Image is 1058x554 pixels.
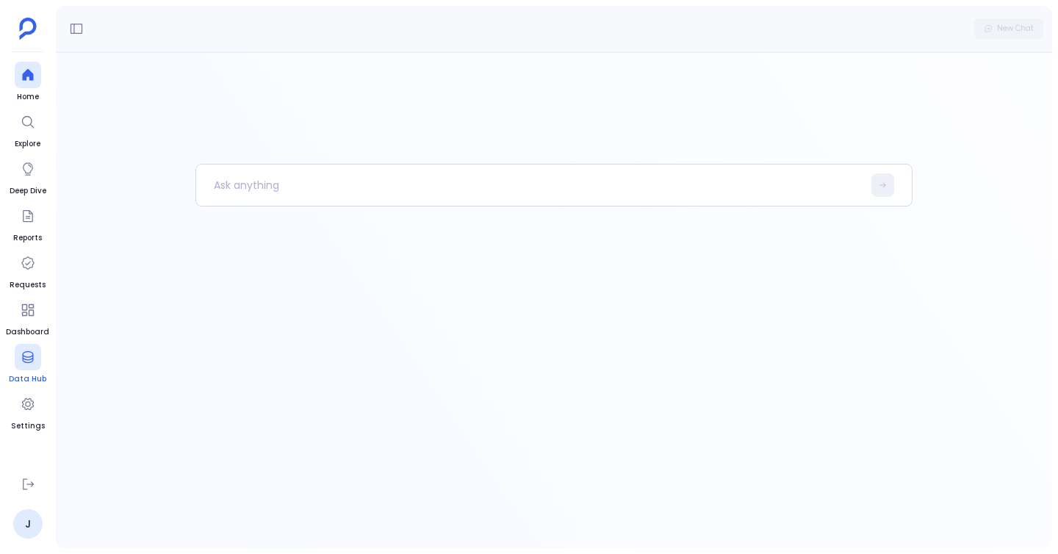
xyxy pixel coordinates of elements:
[10,185,46,197] span: Deep Dive
[10,250,46,291] a: Requests
[11,420,45,432] span: Settings
[6,326,49,338] span: Dashboard
[13,203,42,244] a: Reports
[15,138,41,150] span: Explore
[9,344,46,385] a: Data Hub
[13,232,42,244] span: Reports
[15,62,41,103] a: Home
[15,109,41,150] a: Explore
[15,91,41,103] span: Home
[19,18,37,40] img: petavue logo
[6,297,49,338] a: Dashboard
[9,373,46,385] span: Data Hub
[10,279,46,291] span: Requests
[11,391,45,432] a: Settings
[13,509,43,539] a: J
[10,156,46,197] a: Deep Dive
